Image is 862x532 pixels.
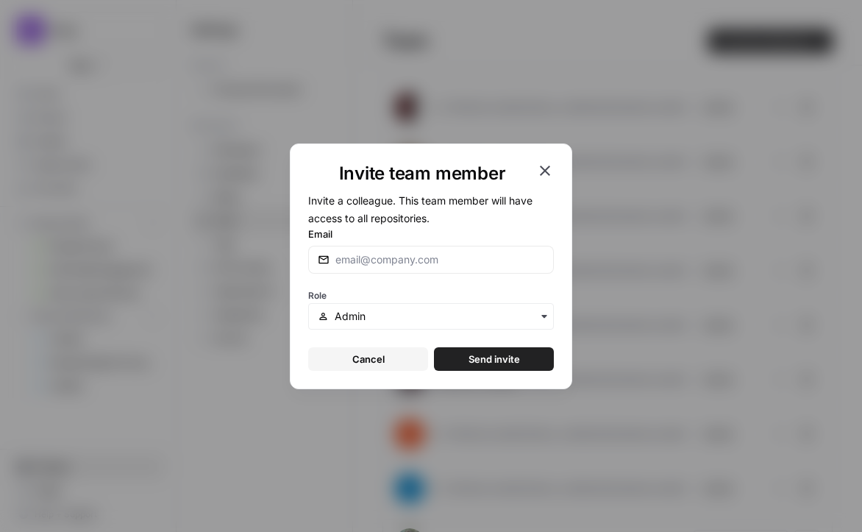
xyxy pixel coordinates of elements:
button: Cancel [308,347,428,371]
input: email@company.com [335,252,544,267]
span: Invite a colleague. This team member will have access to all repositories. [308,194,532,224]
input: Admin [335,309,544,324]
h1: Invite team member [308,162,536,185]
span: Role [308,290,327,301]
span: Send invite [469,352,520,366]
span: Cancel [352,352,385,366]
label: Email [308,227,554,241]
button: Send invite [434,347,554,371]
